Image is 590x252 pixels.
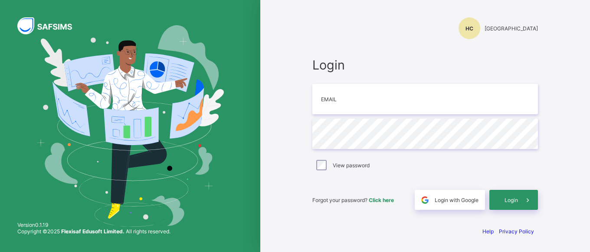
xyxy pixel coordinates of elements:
a: Click here [369,197,394,203]
span: Login [312,57,538,73]
span: [GEOGRAPHIC_DATA] [485,25,538,32]
a: Privacy Policy [499,228,534,235]
span: Login with Google [435,197,479,203]
img: Hero Image [36,25,223,227]
span: Version 0.1.19 [17,222,170,228]
img: google.396cfc9801f0270233282035f929180a.svg [420,195,430,205]
span: HC [465,25,473,32]
span: Copyright © 2025 All rights reserved. [17,228,170,235]
span: Login [505,197,518,203]
label: View password [333,162,370,169]
strong: Flexisaf Edusoft Limited. [61,228,125,235]
a: Help [482,228,494,235]
img: SAFSIMS Logo [17,17,82,34]
span: Forgot your password? [312,197,394,203]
